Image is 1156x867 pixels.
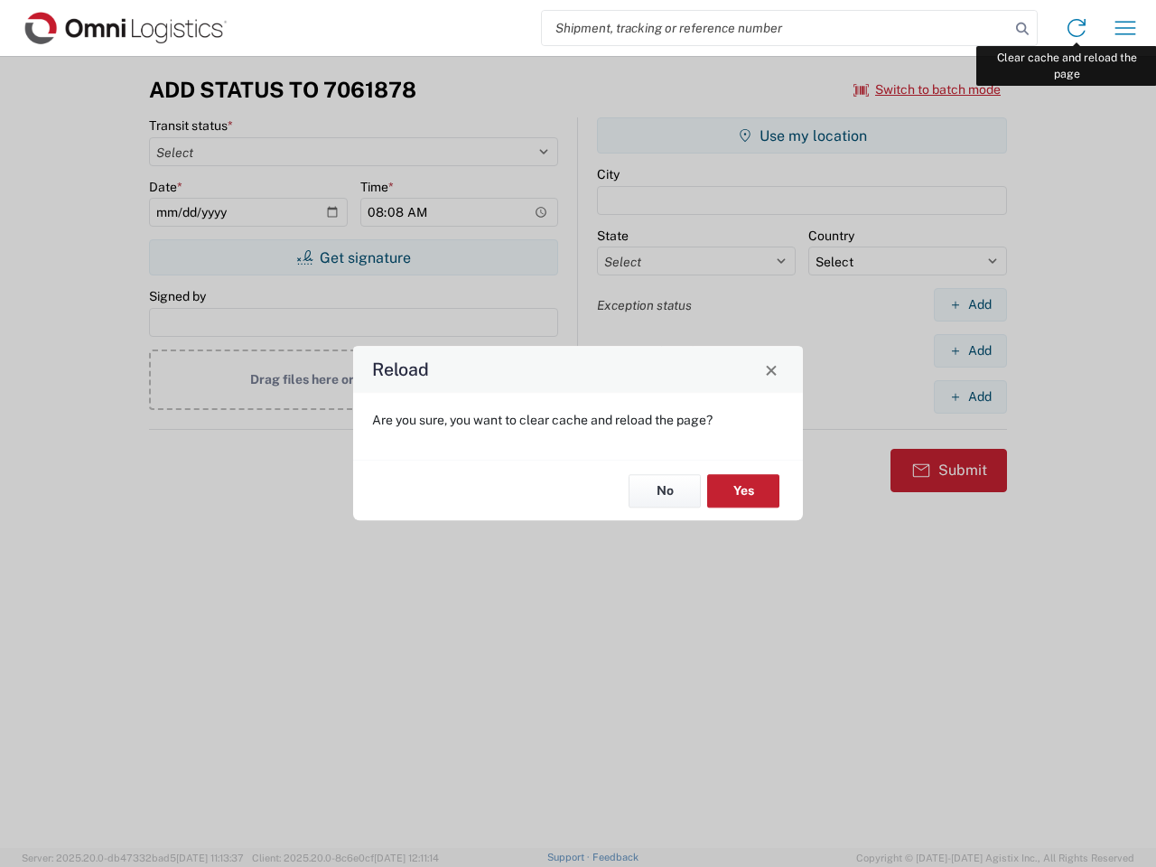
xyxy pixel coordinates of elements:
p: Are you sure, you want to clear cache and reload the page? [372,412,784,428]
h4: Reload [372,357,429,383]
input: Shipment, tracking or reference number [542,11,1010,45]
button: Close [759,357,784,382]
button: No [629,474,701,508]
button: Yes [707,474,779,508]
